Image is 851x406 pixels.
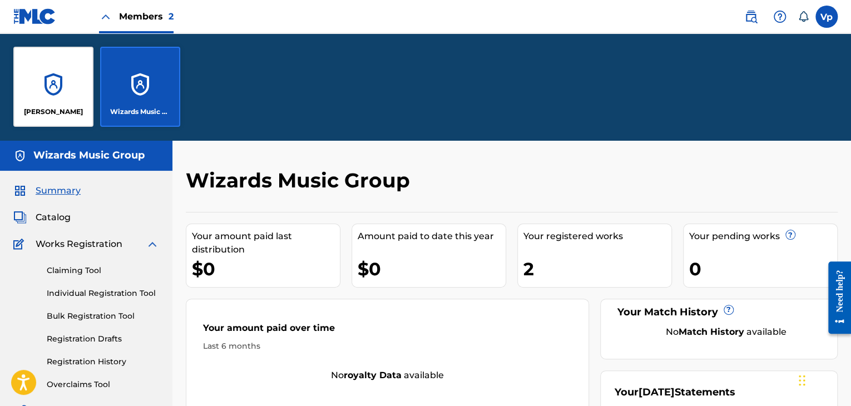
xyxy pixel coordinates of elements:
[100,47,180,127] a: AccountsWizards Music Group
[815,6,838,28] div: User Menu
[13,8,56,24] img: MLC Logo
[358,256,506,281] div: $0
[36,211,71,224] span: Catalog
[358,230,506,243] div: Amount paid to date this year
[186,369,588,382] div: No available
[13,47,93,127] a: Accounts[PERSON_NAME]
[47,379,159,390] a: Overclaims Tool
[36,237,122,251] span: Works Registration
[689,256,837,281] div: 0
[13,211,71,224] a: CatalogCatalog
[523,256,671,281] div: 2
[639,386,675,398] span: [DATE]
[13,184,81,197] a: SummarySummary
[110,107,171,117] p: Wizards Music Group
[629,325,823,339] div: No available
[192,256,340,281] div: $0
[615,385,735,400] div: Your Statements
[119,10,174,23] span: Members
[33,149,145,162] h5: Wizards Music Group
[203,340,572,352] div: Last 6 months
[13,211,27,224] img: Catalog
[724,305,733,314] span: ?
[24,107,83,117] p: Vinay phalswal
[13,184,27,197] img: Summary
[146,237,159,251] img: expand
[795,353,851,406] iframe: Chat Widget
[13,237,28,251] img: Works Registration
[169,11,174,22] span: 2
[99,10,112,23] img: Close
[47,333,159,345] a: Registration Drafts
[47,265,159,276] a: Claiming Tool
[615,305,823,320] div: Your Match History
[798,11,809,22] div: Notifications
[786,230,795,239] span: ?
[47,356,159,368] a: Registration History
[192,230,340,256] div: Your amount paid last distribution
[689,230,837,243] div: Your pending works
[47,288,159,299] a: Individual Registration Tool
[13,149,27,162] img: Accounts
[47,310,159,322] a: Bulk Registration Tool
[769,6,791,28] div: Help
[820,253,851,343] iframe: Resource Center
[203,321,572,340] div: Your amount paid over time
[799,364,805,397] div: Drag
[36,184,81,197] span: Summary
[744,10,758,23] img: search
[679,326,744,337] strong: Match History
[344,370,402,380] strong: royalty data
[523,230,671,243] div: Your registered works
[773,10,786,23] img: help
[740,6,762,28] a: Public Search
[186,168,415,193] h2: Wizards Music Group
